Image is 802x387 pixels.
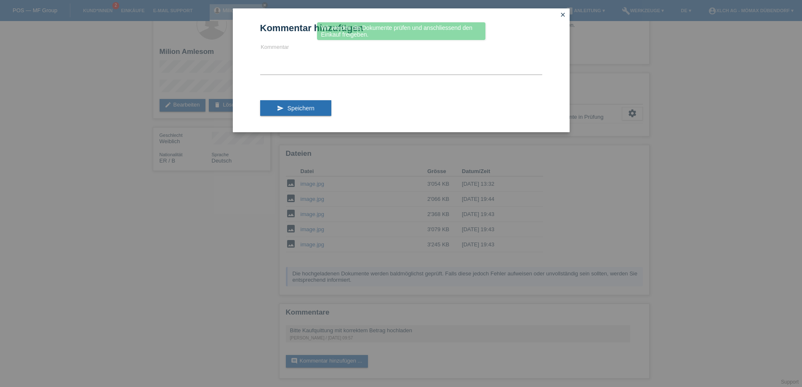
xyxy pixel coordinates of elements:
[557,11,568,20] a: close
[287,105,314,112] span: Speichern
[317,22,485,40] div: Wir werden die Dokumente prüfen und anschliessend den Einkauf freigeben.
[277,105,284,112] i: send
[560,11,566,18] i: close
[260,100,331,116] button: send Speichern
